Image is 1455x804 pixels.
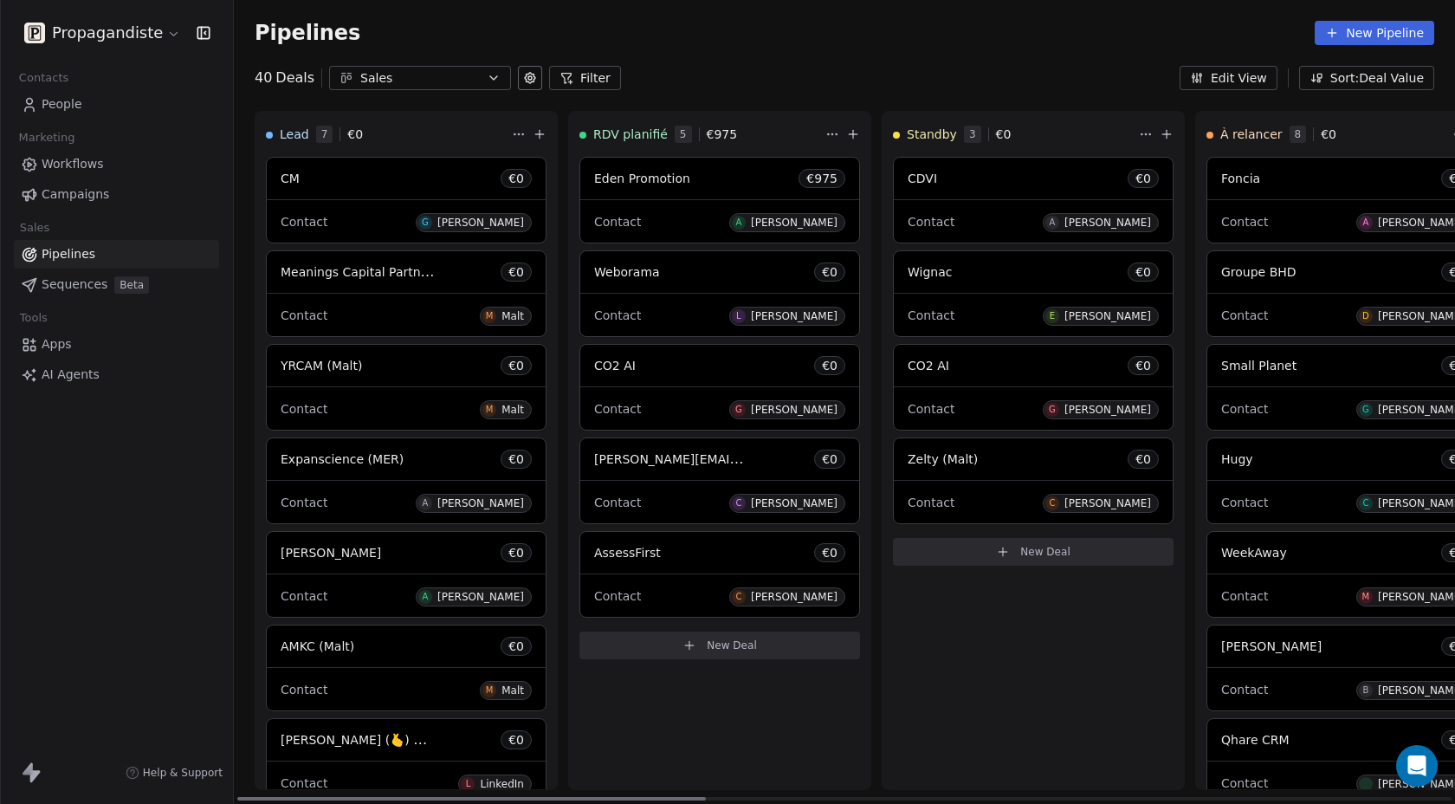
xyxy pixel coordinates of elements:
div: [PERSON_NAME] [751,591,837,603]
span: € 0 [822,451,837,468]
span: Sales [12,215,57,241]
span: Contact [594,402,641,416]
div: Eden Promotion€975ContactA[PERSON_NAME] [579,157,860,243]
div: Sales [360,69,480,88]
span: Lead [280,126,309,143]
span: Contact [1221,308,1268,322]
span: Eden Promotion [594,172,690,185]
span: Small Planet [1221,359,1297,373]
span: AMKC (Malt) [281,639,354,653]
div: L [466,777,471,791]
div: Malt [501,684,524,697]
div: [PERSON_NAME][EMAIL_ADDRESS][PERSON_NAME][DOMAIN_NAME]€0ContactC[PERSON_NAME] [579,438,860,524]
span: € 0 [508,731,524,749]
div: C [735,496,741,510]
span: € 0 [508,170,524,187]
div: À relancer8€0 [1206,112,1449,157]
span: WeekAway [1221,546,1287,560]
div: YRCAM (Malt)€0ContactMMalt [266,344,546,431]
span: Hugy [1221,452,1253,466]
button: Edit View [1180,66,1277,90]
span: YRCAM (Malt) [281,359,362,373]
span: € 0 [1135,170,1151,187]
span: CM [281,172,300,185]
img: logo.png [24,23,45,43]
div: LinkedIn [480,778,524,790]
button: Propagandiste [21,18,184,48]
div: Standby3€0 [893,112,1135,157]
div: Lead7€0 [266,112,508,157]
span: Tools [12,305,55,331]
div: Expanscience (MER)€0ContactA[PERSON_NAME] [266,438,546,524]
span: Foncia [1221,172,1260,185]
span: Contact [281,308,327,322]
div: AMKC (Malt)€0ContactMMalt [266,625,546,711]
div: Wignac€0ContactE[PERSON_NAME] [893,250,1174,337]
div: CO2 AI€0ContactG[PERSON_NAME] [579,344,860,431]
button: New Deal [893,538,1174,566]
span: AI Agents [42,366,100,384]
span: Campaigns [42,185,109,204]
span: Contact [281,683,327,697]
div: [PERSON_NAME] [751,217,837,229]
div: A [422,496,428,510]
a: AI Agents [14,360,219,389]
a: Campaigns [14,180,219,209]
span: € 0 [996,126,1012,143]
span: € 0 [1321,126,1336,143]
div: AssessFirst€0ContactC[PERSON_NAME] [579,531,860,618]
div: Meanings Capital Partners (Malt)€0ContactMMalt [266,250,546,337]
span: Contact [1221,496,1268,509]
div: L [736,309,741,323]
div: M [486,403,494,417]
span: € 0 [822,357,837,374]
div: CDVI€0ContactA[PERSON_NAME] [893,157,1174,243]
div: G [422,216,429,230]
button: New Pipeline [1315,21,1434,45]
span: À relancer [1220,126,1283,143]
div: G [1049,403,1056,417]
span: Pipelines [255,21,360,45]
span: Contact [594,308,641,322]
span: Contact [1221,683,1268,697]
div: [PERSON_NAME] [437,497,524,509]
span: Qhare CRM [1221,733,1290,747]
span: € 0 [508,357,524,374]
span: Contact [594,215,641,229]
div: M [1362,590,1370,604]
div: [PERSON_NAME] [751,404,837,416]
span: Standby [907,126,957,143]
span: € 0 [1135,263,1151,281]
span: € 0 [508,263,524,281]
span: 3 [964,126,981,143]
div: A [735,216,741,230]
div: A [422,590,428,604]
span: Groupe BHD [1221,265,1297,279]
span: Beta [114,276,149,294]
a: Pipelines [14,240,219,269]
span: € 0 [347,126,363,143]
span: [PERSON_NAME] (🫰) Massot [281,731,456,748]
span: [PERSON_NAME] [1221,639,1322,653]
div: B [1362,684,1368,697]
span: Contact [1221,402,1268,416]
span: Zelty (Malt) [908,452,978,466]
a: SequencesBeta [14,270,219,299]
span: € 0 [1135,451,1151,468]
div: M [486,309,494,323]
span: Wignac [908,265,952,279]
span: New Deal [1020,545,1070,559]
span: € 975 [806,170,837,187]
div: [PERSON_NAME] [437,591,524,603]
span: AssessFirst [594,546,661,560]
div: A [1362,216,1368,230]
span: € 0 [508,451,524,468]
div: Weborama€0ContactL[PERSON_NAME] [579,250,860,337]
a: People [14,90,219,119]
div: C [735,590,741,604]
div: C [1362,496,1368,510]
span: Contact [281,589,327,603]
span: Contact [908,496,954,509]
span: RDV planifié [593,126,668,143]
span: Deals [275,68,314,88]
